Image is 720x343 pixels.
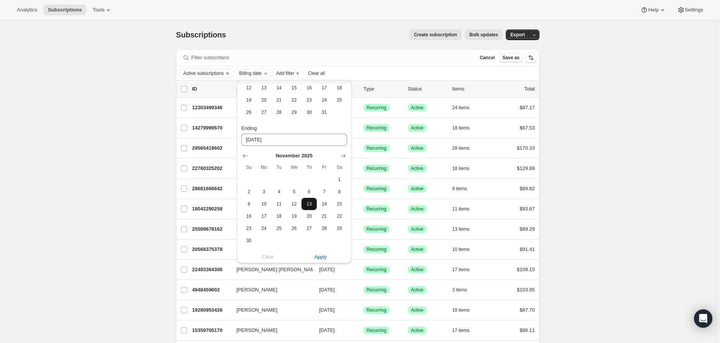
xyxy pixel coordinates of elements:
span: Clear all [308,70,325,76]
span: Active [411,206,424,212]
span: 3 items [452,287,467,293]
button: 10 items [452,244,478,255]
button: Saturday November 8 2025 [332,186,347,198]
button: Monday November 10 2025 [256,198,271,210]
button: Monday November 24 2025 [256,222,271,235]
button: 18 items [452,305,478,315]
span: Create subscription [414,32,457,38]
p: 28681666642 [192,185,230,193]
span: Apply [314,253,327,261]
span: Active [411,307,424,313]
p: 29565419602 [192,144,230,152]
span: 17 items [452,267,469,273]
button: Friday November 14 2025 [317,198,332,210]
button: Sunday November 2 2025 [241,186,256,198]
div: 19280953426[PERSON_NAME][DATE]SuccessRecurringSuccessActive18 items$87.70 [192,305,535,315]
span: 22 [335,213,344,219]
span: 18 [335,85,344,91]
button: 11 items [452,204,478,214]
input: Filter subscribers [191,52,472,63]
button: Analytics [12,5,42,15]
span: $89.29 [520,226,535,232]
span: [PERSON_NAME] [PERSON_NAME] [236,266,319,273]
div: Open Intercom Messenger [694,309,712,328]
th: Tuesday [272,161,287,173]
div: 18042290258[PERSON_NAME][DATE]SuccessRecurringSuccessActive11 items$93.67 [192,204,535,214]
span: [DATE] [319,267,335,272]
button: Tuesday November 11 2025 [272,198,287,210]
span: 5 [290,189,298,195]
button: Saturday October 25 2025 [332,94,347,106]
span: 3 [259,189,268,195]
span: 18 items [452,125,469,131]
span: $170.33 [517,145,535,151]
span: Recurring [367,145,386,151]
span: We [290,164,298,170]
span: Cancel [480,55,495,61]
span: Ending [241,125,257,131]
div: 15359705170[PERSON_NAME][DATE]SuccessRecurringSuccessActive17 items$86.11 [192,325,535,336]
span: 28 [320,225,329,231]
button: Saturday November 29 2025 [332,222,347,235]
span: 26 [244,109,253,115]
button: Monday October 27 2025 [256,106,271,118]
button: Wednesday October 15 2025 [287,82,301,94]
button: Wednesday November 26 2025 [287,222,301,235]
p: 4948459602 [192,286,230,294]
button: Friday October 31 2025 [317,106,332,118]
span: Active subscriptions [183,70,224,76]
button: 17 items [452,325,478,336]
span: $93.67 [520,206,535,212]
th: Sunday [241,161,256,173]
div: 22493364306[PERSON_NAME] [PERSON_NAME][DATE]SuccessRecurringSuccessActive17 items$109.15 [192,264,535,275]
span: 30 [244,238,253,244]
span: 23 [244,225,253,231]
button: Saturday November 1 2025 [332,173,347,186]
span: Recurring [367,307,386,313]
span: 9 [244,201,253,207]
span: 4 [275,189,283,195]
span: $103.95 [517,287,535,293]
button: Saturday October 18 2025 [332,82,347,94]
span: $87.70 [520,307,535,313]
button: Friday November 7 2025 [317,186,332,198]
button: Sunday November 30 2025 [241,235,256,247]
div: 20568375378[PERSON_NAME][DATE]SuccessRecurringSuccessActive10 items$91.41 [192,244,535,255]
span: 16 [305,85,313,91]
span: Tools [93,7,104,13]
span: Active [411,327,424,333]
th: Wednesday [287,161,301,173]
button: Tools [88,5,117,15]
button: Thursday November 27 2025 [301,222,316,235]
button: Create subscription [409,29,462,40]
span: $67.53 [520,125,535,131]
span: Active [411,125,424,131]
button: Monday November 17 2025 [256,210,271,222]
span: 16 [244,213,253,219]
th: Thursday [301,161,316,173]
button: Wednesday November 5 2025 [287,186,301,198]
button: Saturday November 22 2025 [332,210,347,222]
span: Tu [275,164,283,170]
span: 21 [320,213,329,219]
button: 17 items [452,264,478,275]
span: Analytics [17,7,37,13]
button: Save as [499,53,523,62]
span: [PERSON_NAME] [236,286,277,294]
div: 28681666642[PERSON_NAME][DATE]SuccessRecurringSuccessActive9 items$89.82 [192,183,535,194]
th: Monday [256,161,271,173]
p: 19280953426 [192,306,230,314]
span: 18 items [452,165,469,171]
span: 19 [290,213,298,219]
span: Mo [259,164,268,170]
button: Friday November 28 2025 [317,222,332,235]
span: Active [411,267,424,273]
span: Add filter [276,70,294,76]
button: Wednesday November 19 2025 [287,210,301,222]
span: 23 [305,97,313,103]
button: Clear all [305,69,328,78]
button: Thursday November 20 2025 [301,210,316,222]
span: [DATE] [319,327,335,333]
button: Monday October 20 2025 [256,94,271,106]
span: 20 [305,213,313,219]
